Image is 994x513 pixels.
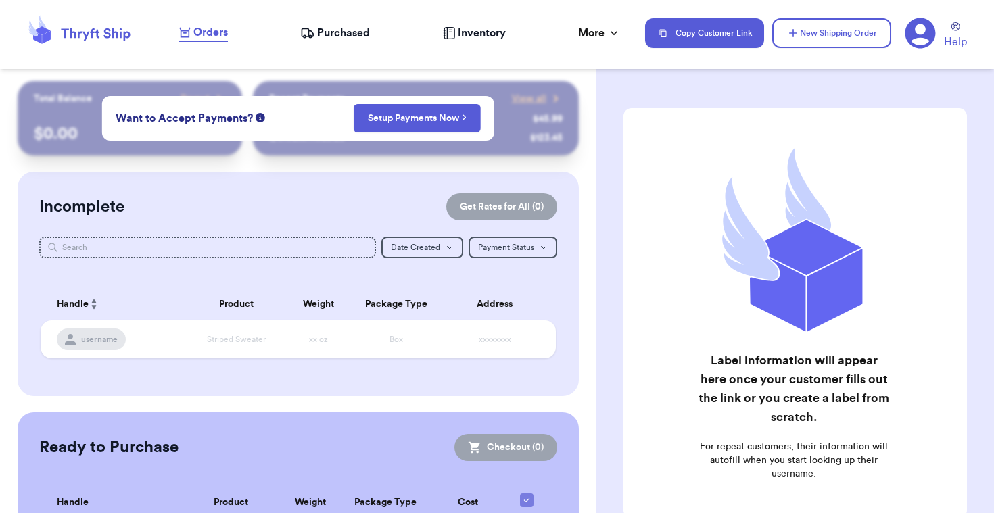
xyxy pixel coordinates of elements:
[317,25,370,41] span: Purchased
[207,335,266,343] span: Striped Sweater
[442,288,555,320] th: Address
[944,34,967,50] span: Help
[698,440,889,481] p: For repeat customers, their information will autofill when you start looking up their username.
[181,92,226,105] a: Payout
[368,112,467,125] a: Setup Payments Now
[478,243,534,251] span: Payment Status
[354,104,481,132] button: Setup Payments Now
[309,335,328,343] span: xx oz
[181,92,210,105] span: Payout
[34,92,92,105] p: Total Balance
[269,92,344,105] p: Recent Payments
[512,92,563,105] a: View all
[350,288,442,320] th: Package Type
[57,495,89,510] span: Handle
[391,243,440,251] span: Date Created
[39,237,375,258] input: Search
[34,123,226,145] p: $ 0.00
[116,110,253,126] span: Want to Accept Payments?
[193,24,228,41] span: Orders
[533,112,563,126] div: $ 45.99
[288,288,350,320] th: Weight
[39,437,179,458] h2: Ready to Purchase
[469,237,557,258] button: Payment Status
[81,334,118,345] span: username
[443,25,506,41] a: Inventory
[300,25,370,41] a: Purchased
[578,25,621,41] div: More
[458,25,506,41] span: Inventory
[944,22,967,50] a: Help
[446,193,557,220] button: Get Rates for All (0)
[185,288,288,320] th: Product
[179,24,228,42] a: Orders
[39,196,124,218] h2: Incomplete
[479,335,511,343] span: xxxxxxxx
[454,434,557,461] button: Checkout (0)
[89,296,99,312] button: Sort ascending
[530,131,563,145] div: $ 123.45
[645,18,764,48] button: Copy Customer Link
[389,335,403,343] span: Box
[57,297,89,312] span: Handle
[512,92,546,105] span: View all
[698,351,889,426] h2: Label information will appear here once your customer fills out the link or you create a label fr...
[772,18,891,48] button: New Shipping Order
[381,237,463,258] button: Date Created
